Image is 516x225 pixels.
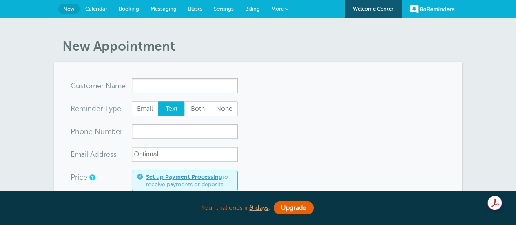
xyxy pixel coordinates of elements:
span: Email [132,102,158,116]
span: Billing [245,6,260,12]
label: Price [71,174,87,181]
span: New [63,6,75,12]
div: mber [71,124,132,139]
span: More [271,6,284,12]
a: 9 days [250,204,269,212]
input: Optional [132,147,238,162]
div: ame [71,78,132,93]
span: Cus [71,82,84,89]
label: Email [132,101,159,116]
label: Both [184,101,211,116]
span: Calendar [85,6,107,12]
span: Ema [71,151,85,158]
div: ress [71,147,132,162]
label: Reminder Type [71,105,121,112]
span: to receive payments or deposits! [146,174,233,188]
span: Both [185,102,211,116]
span: tomer N [84,82,111,89]
span: Pho [71,128,84,135]
a: New [58,4,80,14]
a: An optional price for the appointment. If you set a price, you can include a payment link in your... [89,175,94,180]
label: Text [158,101,185,116]
div: Your trial ends in . [54,199,462,217]
h1: New Appointment [62,38,462,54]
span: Messaging [151,6,177,12]
span: Text [158,102,184,116]
label: None [211,101,238,116]
span: il Add [85,151,104,158]
a: Upgrade [274,201,314,214]
span: Booking [119,6,139,12]
span: None [211,102,237,116]
span: Settings [214,6,234,12]
span: ne Nu [84,128,105,135]
span: Blasts [188,6,202,12]
a: Set up Payment Processing [146,174,222,180]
